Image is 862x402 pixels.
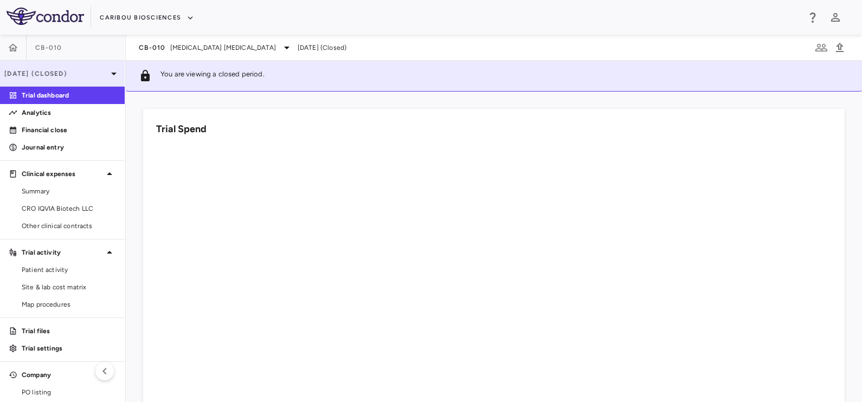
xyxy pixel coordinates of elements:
span: [MEDICAL_DATA] [MEDICAL_DATA] [170,43,276,53]
p: Trial dashboard [22,90,116,100]
p: Trial settings [22,343,116,353]
span: PO listing [22,387,116,397]
span: CB-010 [35,43,62,52]
span: Map procedures [22,300,116,309]
p: Clinical expenses [22,169,103,179]
p: Financial close [22,125,116,135]
img: logo-full-SnFGN8VE.png [7,8,84,25]
span: Summary [22,186,116,196]
button: Caribou Biosciences [100,9,194,27]
p: Trial activity [22,248,103,257]
p: Trial files [22,326,116,336]
span: [DATE] (Closed) [298,43,346,53]
span: CRO IQVIA Biotech LLC [22,204,116,213]
p: Analytics [22,108,116,118]
p: You are viewing a closed period. [160,69,265,82]
span: Patient activity [22,265,116,275]
p: Journal entry [22,142,116,152]
h6: Trial Spend [156,122,207,137]
p: [DATE] (Closed) [4,69,107,79]
p: Company [22,370,103,380]
span: Site & lab cost matrix [22,282,116,292]
span: CB-010 [139,43,166,52]
span: Other clinical contracts [22,221,116,231]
